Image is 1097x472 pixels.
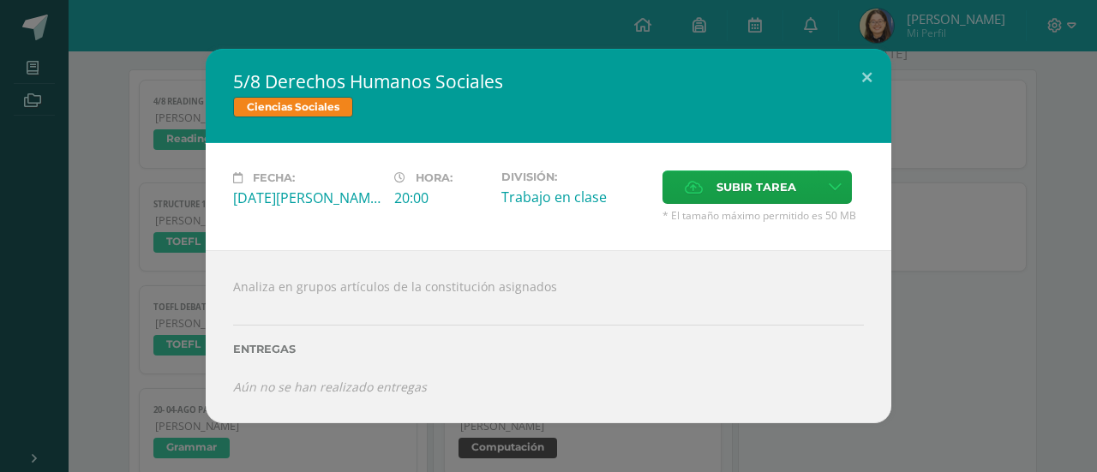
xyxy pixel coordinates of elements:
span: Hora: [416,171,453,184]
label: División: [501,170,649,183]
span: Subir tarea [716,171,796,203]
div: Trabajo en clase [501,188,649,206]
span: * El tamaño máximo permitido es 50 MB [662,208,864,223]
div: Analiza en grupos artículos de la constitución asignados [206,250,891,423]
span: Fecha: [253,171,295,184]
i: Aún no se han realizado entregas [233,379,427,395]
button: Close (Esc) [842,49,891,107]
h2: 5/8 Derechos Humanos Sociales [233,69,864,93]
label: Entregas [233,343,864,355]
div: [DATE][PERSON_NAME] [233,188,381,207]
span: Ciencias Sociales [233,97,353,117]
div: 20:00 [394,188,488,207]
